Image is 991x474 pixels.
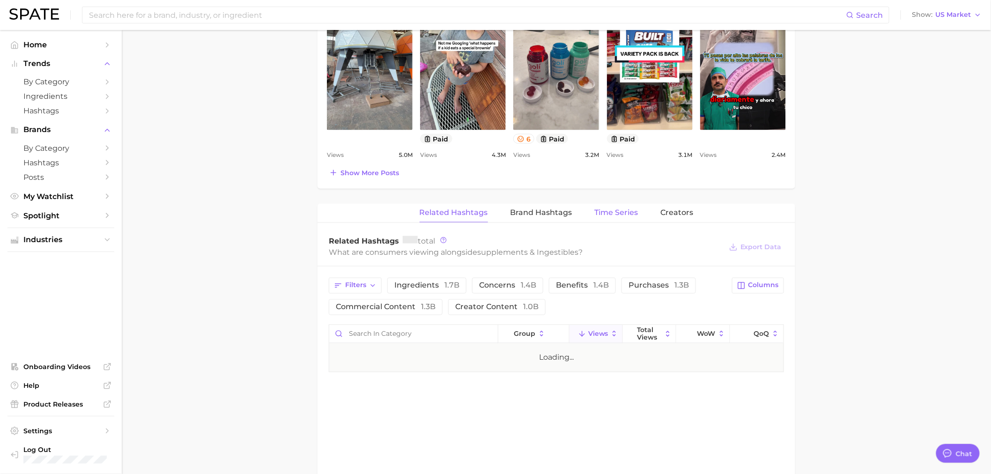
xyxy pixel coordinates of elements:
[697,330,716,338] span: WoW
[421,303,436,311] span: 1.3b
[23,400,98,408] span: Product Releases
[7,443,114,467] a: Log out. Currently logged in with e-mail lauren.alexander@emersongroup.com.
[661,208,694,217] span: Creators
[420,134,452,144] button: paid
[23,158,98,167] span: Hashtags
[7,378,114,393] a: Help
[23,106,98,115] span: Hashtags
[7,89,114,104] a: Ingredients
[7,397,114,411] a: Product Releases
[23,363,98,371] span: Onboarding Videos
[513,134,534,144] button: 6
[88,7,846,23] input: Search here for a brand, industry, or ingredient
[327,149,344,161] span: Views
[23,381,98,390] span: Help
[539,352,574,363] div: Loading...
[23,192,98,201] span: My Watchlist
[23,59,98,68] span: Trends
[7,189,114,204] a: My Watchlist
[7,141,114,156] a: by Category
[857,11,883,20] span: Search
[336,304,436,311] span: commercial content
[23,211,98,220] span: Spotlight
[772,149,786,161] span: 2.4m
[327,166,401,179] button: Show more posts
[7,123,114,137] button: Brands
[514,330,536,338] span: group
[936,12,971,17] span: US Market
[329,278,382,294] button: Filters
[7,424,114,438] a: Settings
[399,149,413,161] span: 5.0m
[637,326,662,341] span: Total Views
[23,40,98,49] span: Home
[7,208,114,223] a: Spotlight
[730,325,784,343] button: QoQ
[23,236,98,244] span: Industries
[23,77,98,86] span: by Category
[593,281,609,290] span: 1.4b
[444,281,459,290] span: 1.7b
[23,445,150,454] span: Log Out
[420,208,488,217] span: Related Hashtags
[420,149,437,161] span: Views
[588,330,608,338] span: Views
[477,248,578,257] span: supplements & ingestibles
[629,282,689,289] span: purchases
[23,427,98,435] span: Settings
[556,282,609,289] span: benefits
[345,281,366,289] span: Filters
[7,233,114,247] button: Industries
[595,208,638,217] span: Time Series
[700,149,717,161] span: Views
[521,281,536,290] span: 1.4b
[498,325,569,343] button: group
[7,360,114,374] a: Onboarding Videos
[23,144,98,153] span: by Category
[7,37,114,52] a: Home
[679,149,693,161] span: 3.1m
[732,278,784,294] button: Columns
[536,134,569,144] button: paid
[676,325,730,343] button: WoW
[329,325,498,343] input: Search in category
[513,149,530,161] span: Views
[607,149,624,161] span: Views
[329,237,399,245] span: Related Hashtags
[727,241,784,254] button: Export Data
[754,330,769,338] span: QoQ
[403,237,435,245] span: total
[7,104,114,118] a: Hashtags
[329,246,722,259] div: What are consumers viewing alongside ?
[674,281,689,290] span: 1.3b
[510,208,572,217] span: Brand Hashtags
[23,173,98,182] span: Posts
[523,303,539,311] span: 1.0b
[607,134,639,144] button: paid
[394,282,459,289] span: ingredients
[912,12,933,17] span: Show
[623,325,676,343] button: Total Views
[740,243,782,251] span: Export Data
[340,169,399,177] span: Show more posts
[492,149,506,161] span: 4.3m
[569,325,623,343] button: Views
[455,304,539,311] span: creator content
[748,281,779,289] span: Columns
[7,74,114,89] a: by Category
[910,9,984,21] button: ShowUS Market
[23,92,98,101] span: Ingredients
[23,126,98,134] span: Brands
[7,170,114,185] a: Posts
[9,8,59,20] img: SPATE
[7,57,114,71] button: Trends
[479,282,536,289] span: concerns
[7,156,114,170] a: Hashtags
[585,149,599,161] span: 3.2m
